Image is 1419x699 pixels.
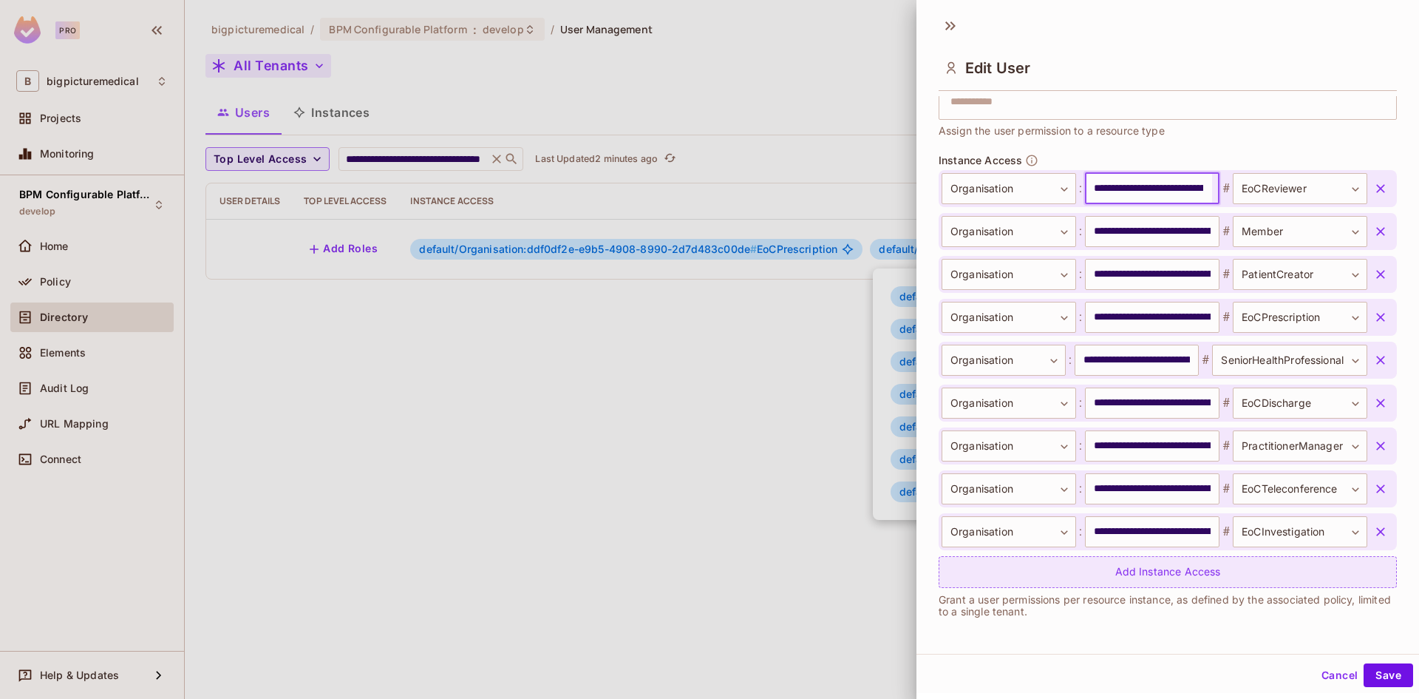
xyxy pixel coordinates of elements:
[942,516,1076,547] div: Organisation
[1219,437,1233,455] span: #
[1076,223,1085,240] span: :
[1076,180,1085,197] span: :
[1076,308,1085,326] span: :
[1219,308,1233,326] span: #
[942,302,1076,333] div: Organisation
[1389,100,1392,103] button: Open
[1076,437,1085,455] span: :
[1233,473,1367,504] div: EoCTeleconference
[1233,516,1367,547] div: EoCInvestigation
[1219,180,1233,197] span: #
[942,430,1076,462] div: Organisation
[1219,523,1233,541] span: #
[1076,480,1085,498] span: :
[1364,663,1413,687] button: Save
[1076,266,1085,283] span: :
[942,173,1076,204] div: Organisation
[939,123,1165,139] span: Assign the user permission to a resource type
[1233,388,1367,419] div: EoCDischarge
[939,155,1022,166] span: Instance Access
[1233,173,1367,204] div: EoCReviewer
[1219,394,1233,412] span: #
[1233,216,1367,247] div: Member
[1076,394,1085,412] span: :
[1316,663,1364,687] button: Cancel
[1219,266,1233,283] span: #
[1233,430,1367,462] div: PractitionerManager
[939,594,1397,618] p: Grant a user permissions per resource instance, as defined by the associated policy, limited to a...
[965,59,1030,77] span: Edit User
[942,388,1076,419] div: Organisation
[942,473,1076,504] div: Organisation
[1219,480,1233,498] span: #
[1199,351,1212,369] span: #
[1212,345,1367,376] div: SeniorHealthProfessional
[942,216,1076,247] div: Organisation
[942,259,1076,290] div: Organisation
[1233,302,1367,333] div: EoCPrescription
[939,556,1397,588] div: Add Instance Access
[1076,523,1085,541] span: :
[1219,223,1233,240] span: #
[942,345,1066,376] div: Organisation
[1233,259,1367,290] div: PatientCreator
[1066,351,1075,369] span: :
